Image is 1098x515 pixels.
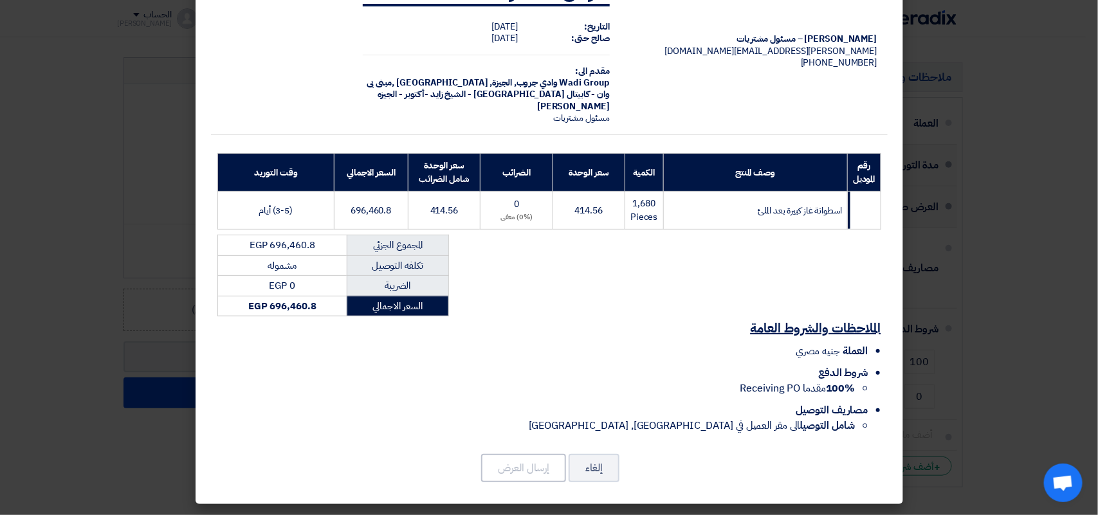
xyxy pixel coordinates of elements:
div: (0%) معفى [486,212,547,223]
span: EGP 0 [269,278,295,293]
span: [PERSON_NAME][EMAIL_ADDRESS][DOMAIN_NAME] [665,44,877,58]
td: المجموع الجزئي [347,235,448,256]
th: سعر الوحدة [553,154,625,192]
th: السعر الاجمالي [334,154,408,192]
th: رقم الموديل [848,154,881,192]
strong: 100% [826,381,856,396]
th: وصف المنتج [663,154,848,192]
span: الجيزة, [GEOGRAPHIC_DATA] ,مبنى بى وان - كابيتال [GEOGRAPHIC_DATA] - الشيخ زايد -أكتوبر - الجيزه [367,76,610,101]
strong: EGP 696,460.8 [248,299,316,313]
th: وقت التوريد [217,154,334,192]
span: 414.56 [430,204,458,217]
span: (3-5) أيام [259,204,293,217]
span: 0 [514,197,519,211]
th: الكمية [625,154,663,192]
span: 696,460.8 [351,204,391,217]
button: إلغاء [569,454,619,482]
th: الضرائب [480,154,553,192]
strong: التاريخ: [585,20,610,33]
span: العملة [843,343,868,359]
td: الضريبة [347,276,448,296]
u: الملاحظات والشروط العامة [751,318,881,338]
span: جنيه مصري [796,343,840,359]
th: سعر الوحدة شامل الضرائب [408,154,480,192]
li: الى مقر العميل في [GEOGRAPHIC_DATA], [GEOGRAPHIC_DATA] [217,418,856,433]
span: 414.56 [575,204,603,217]
span: مشموله [268,258,297,273]
td: EGP 696,460.8 [217,235,347,256]
strong: صالح حتى: [572,32,610,45]
span: [PHONE_NUMBER] [801,56,877,69]
span: 1,680 Pieces [630,197,657,224]
span: Wadi Group وادي جروب, [514,76,610,89]
span: اسطوانة غاز كبيرة بعد الملئ [758,204,843,217]
span: [DATE] [491,20,517,33]
span: [PERSON_NAME] [537,100,610,113]
td: تكلفه التوصيل [347,255,448,276]
span: شروط الدفع [818,365,868,381]
span: مقدما Receiving PO [740,381,856,396]
button: إرسال العرض [481,454,566,482]
div: [PERSON_NAME] – مسئول مشتريات [630,33,877,45]
span: مصاريف التوصيل [796,402,868,418]
div: Open chat [1044,464,1083,502]
span: [DATE] [491,32,517,45]
span: مسئول مشتريات [553,111,610,125]
strong: مقدم الى: [576,64,610,78]
td: السعر الاجمالي [347,296,448,316]
strong: شامل التوصيل [800,418,856,433]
